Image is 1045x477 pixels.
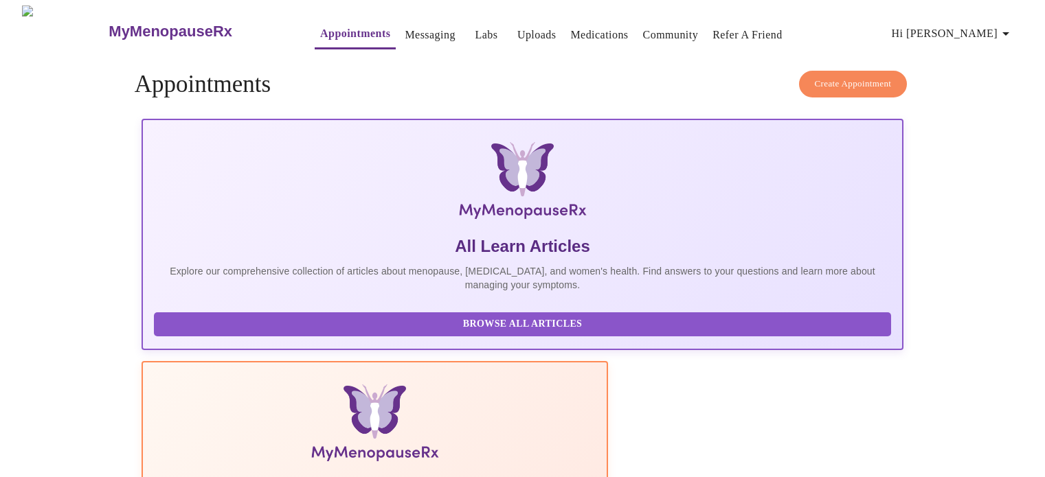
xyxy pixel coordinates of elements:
span: Hi [PERSON_NAME] [892,24,1014,43]
button: Medications [565,21,633,49]
a: Refer a Friend [712,25,783,45]
a: Medications [570,25,628,45]
a: Browse All Articles [154,317,895,329]
a: Community [643,25,699,45]
button: Hi [PERSON_NAME] [886,20,1020,47]
button: Appointments [315,20,396,49]
button: Create Appointment [799,71,908,97]
a: Appointments [320,24,390,43]
span: Browse All Articles [168,316,878,333]
a: Uploads [517,25,557,45]
a: Messaging [405,25,455,45]
a: Labs [475,25,497,45]
h4: Appointments [135,71,911,98]
h5: All Learn Articles [154,235,892,257]
a: MyMenopauseRx [107,8,287,56]
span: Create Appointment [815,76,892,92]
button: Browse All Articles [154,312,892,336]
button: Labs [464,21,508,49]
button: Community [638,21,704,49]
button: Messaging [399,21,460,49]
button: Refer a Friend [707,21,788,49]
h3: MyMenopauseRx [109,23,232,40]
p: Explore our comprehensive collection of articles about menopause, [MEDICAL_DATA], and women's hea... [154,264,892,292]
img: MyMenopauseRx Logo [268,142,776,224]
img: Menopause Manual [224,384,526,467]
button: Uploads [512,21,562,49]
img: MyMenopauseRx Logo [22,5,107,57]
